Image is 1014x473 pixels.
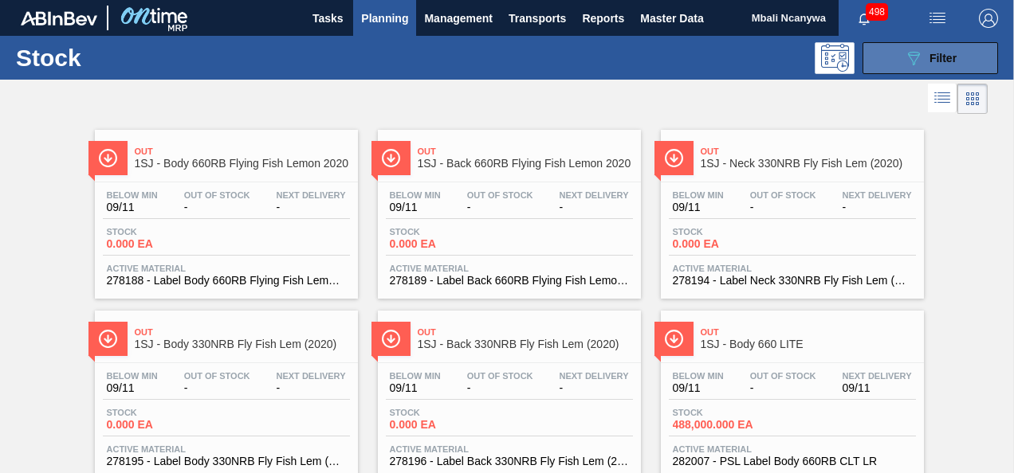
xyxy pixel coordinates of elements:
[467,190,533,200] span: Out Of Stock
[390,190,441,200] span: Below Min
[560,371,629,381] span: Next Delivery
[863,42,998,74] button: Filter
[979,9,998,28] img: Logout
[424,9,493,28] span: Management
[560,190,629,200] span: Next Delivery
[673,275,912,287] span: 278194 - Label Neck 330NRB Fly Fish Lem (2020)
[843,201,912,213] span: -
[361,9,408,28] span: Planning
[929,52,957,64] span: Filter
[107,419,218,431] span: 0.000 EA
[560,382,629,394] span: -
[418,338,633,350] span: 1SJ - Back 330NRB Fly Fish Lem (2020)
[750,201,816,213] span: -
[750,371,816,381] span: Out Of Stock
[277,201,346,213] span: -
[928,9,947,28] img: userActions
[107,382,158,394] span: 09/11
[390,419,501,431] span: 0.000 EA
[673,382,724,394] span: 09/11
[184,190,250,200] span: Out Of Stock
[673,419,784,431] span: 488,000.000 EA
[390,275,629,287] span: 278189 - Label Back 660RB Flying Fish Lemon 2020
[107,275,346,287] span: 278188 - Label Body 660RB Flying Fish Lemon 2020
[701,338,916,350] span: 1SJ - Body 660 LITE
[390,264,629,273] span: Active Material
[664,148,684,168] img: Ícone
[467,201,533,213] span: -
[418,158,633,170] span: 1SJ - Back 660RB Flying Fish Lemon 2020
[673,371,724,381] span: Below Min
[277,371,346,381] span: Next Delivery
[98,329,118,349] img: Ícone
[649,118,932,299] a: ÍconeOut1SJ - Neck 330NRB Fly Fish Lem (2020)Below Min09/11Out Of Stock-Next Delivery-Stock0.000 ...
[390,201,441,213] span: 09/11
[843,190,912,200] span: Next Delivery
[107,371,158,381] span: Below Min
[673,190,724,200] span: Below Min
[135,338,350,350] span: 1SJ - Body 330NRB Fly Fish Lem (2020)
[135,158,350,170] span: 1SJ - Body 660RB Flying Fish Lemon 2020
[390,371,441,381] span: Below Min
[107,227,218,236] span: Stock
[184,371,250,381] span: Out Of Stock
[839,7,890,29] button: Notifications
[21,11,97,25] img: TNhmsLtSVTkK8tSr43FrP2fwEKptu5GPRR3wAAAABJRU5ErkJggg==
[184,382,250,394] span: -
[664,329,684,349] img: Ícone
[381,329,401,349] img: Ícone
[673,201,724,213] span: 09/11
[16,49,236,67] h1: Stock
[673,455,912,467] span: 282007 - PSL Label Body 660RB CLT LR
[701,327,916,337] span: Out
[701,158,916,170] span: 1SJ - Neck 330NRB Fly Fish Lem (2020)
[107,455,346,467] span: 278195 - Label Body 330NRB Fly Fish Lem (2020)
[390,455,629,467] span: 278196 - Label Back 330NRB Fly Fish Lem (2020)
[184,201,250,213] span: -
[750,382,816,394] span: -
[582,9,624,28] span: Reports
[418,147,633,156] span: Out
[107,238,218,250] span: 0.000 EA
[673,227,784,236] span: Stock
[107,201,158,213] span: 09/11
[390,408,501,417] span: Stock
[390,382,441,394] span: 09/11
[390,238,501,250] span: 0.000 EA
[673,238,784,250] span: 0.000 EA
[390,444,629,454] span: Active Material
[843,371,912,381] span: Next Delivery
[815,42,855,74] div: Programming: no user selected
[390,227,501,236] span: Stock
[310,9,345,28] span: Tasks
[107,408,218,417] span: Stock
[277,190,346,200] span: Next Delivery
[866,3,888,21] span: 498
[107,190,158,200] span: Below Min
[277,382,346,394] span: -
[366,118,649,299] a: ÍconeOut1SJ - Back 660RB Flying Fish Lemon 2020Below Min09/11Out Of Stock-Next Delivery-Stock0.00...
[701,147,916,156] span: Out
[83,118,366,299] a: ÍconeOut1SJ - Body 660RB Flying Fish Lemon 2020Below Min09/11Out Of Stock-Next Delivery-Stock0.00...
[560,201,629,213] span: -
[418,327,633,337] span: Out
[673,408,784,417] span: Stock
[135,327,350,337] span: Out
[750,190,816,200] span: Out Of Stock
[640,9,703,28] span: Master Data
[467,382,533,394] span: -
[509,9,566,28] span: Transports
[843,382,912,394] span: 09/11
[928,84,957,114] div: List Vision
[135,147,350,156] span: Out
[107,444,346,454] span: Active Material
[381,148,401,168] img: Ícone
[673,444,912,454] span: Active Material
[467,371,533,381] span: Out Of Stock
[107,264,346,273] span: Active Material
[98,148,118,168] img: Ícone
[957,84,988,114] div: Card Vision
[673,264,912,273] span: Active Material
